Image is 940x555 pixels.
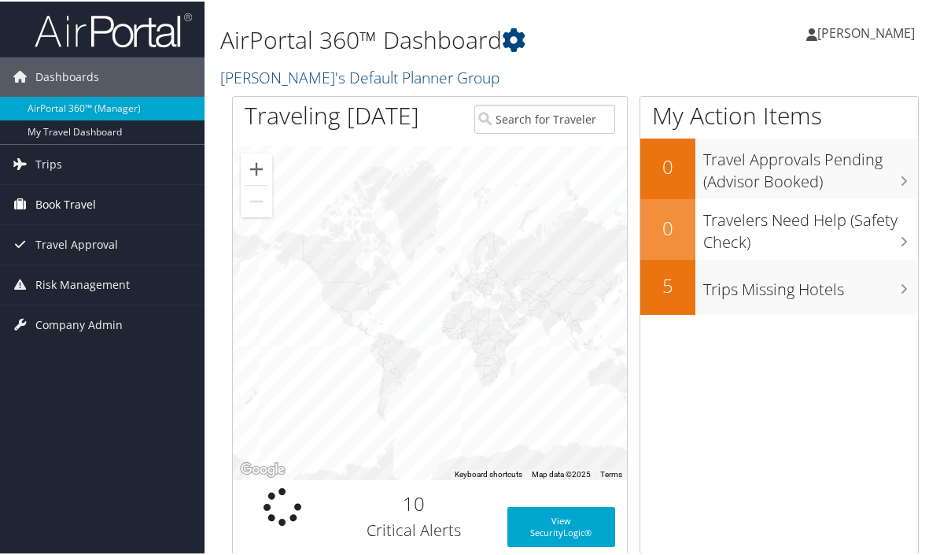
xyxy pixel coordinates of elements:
a: Terms (opens in new tab) [600,468,622,477]
span: [PERSON_NAME] [817,23,915,40]
span: Risk Management [35,264,130,303]
button: Zoom in [241,152,272,183]
h2: 10 [343,489,484,516]
button: Zoom out [241,184,272,216]
span: Company Admin [35,304,123,343]
h2: 5 [640,271,695,298]
a: 0Travelers Need Help (Safety Check) [640,198,918,258]
a: Open this area in Google Maps (opens a new window) [237,458,289,479]
a: 5Trips Missing Hotels [640,258,918,313]
h3: Travelers Need Help (Safety Check) [703,200,918,252]
h1: AirPortal 360™ Dashboard [220,22,694,55]
a: [PERSON_NAME]'s Default Planner Group [220,65,503,87]
span: Map data ©2025 [532,468,591,477]
span: Trips [35,143,62,183]
img: Google [237,458,289,479]
h3: Travel Approvals Pending (Advisor Booked) [703,139,918,191]
img: airportal-logo.png [35,10,192,47]
h3: Critical Alerts [343,518,484,540]
input: Search for Traveler [474,103,615,132]
h1: My Action Items [640,98,918,131]
h2: 0 [640,152,695,179]
a: [PERSON_NAME] [806,8,931,55]
h3: Trips Missing Hotels [703,269,918,299]
a: 0Travel Approvals Pending (Advisor Booked) [640,137,918,198]
span: Travel Approval [35,224,118,263]
h2: 0 [640,213,695,240]
span: Book Travel [35,183,96,223]
span: Dashboards [35,56,99,95]
h1: Traveling [DATE] [245,98,419,131]
button: Keyboard shortcuts [455,468,522,479]
a: View SecurityLogic® [507,505,615,546]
